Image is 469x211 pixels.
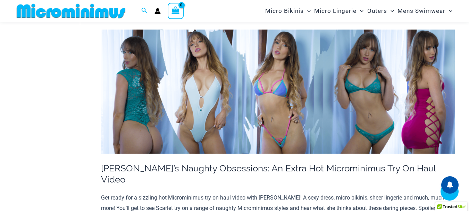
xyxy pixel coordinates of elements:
[366,2,396,20] a: OutersMenu ToggleMenu Toggle
[101,30,455,154] img: 2000 x 700 TOH Scarlet
[387,2,394,20] span: Menu Toggle
[141,7,148,15] a: Search icon link
[265,2,304,20] span: Micro Bikinis
[262,1,455,21] nav: Site Navigation
[304,2,311,20] span: Menu Toggle
[445,2,452,20] span: Menu Toggle
[357,2,363,20] span: Menu Toggle
[396,2,454,20] a: Mens SwimwearMenu ToggleMenu Toggle
[154,8,161,14] a: Account icon link
[367,2,387,20] span: Outers
[263,2,312,20] a: Micro BikinisMenu ToggleMenu Toggle
[312,2,365,20] a: Micro LingerieMenu ToggleMenu Toggle
[14,3,128,19] img: MM SHOP LOGO FLAT
[397,2,445,20] span: Mens Swimwear
[314,2,357,20] span: Micro Lingerie
[168,3,184,19] a: View Shopping Cart, empty
[101,163,436,185] a: [PERSON_NAME]’s Naughty Obsessions: An Extra Hot Microminimus Try On Haul Video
